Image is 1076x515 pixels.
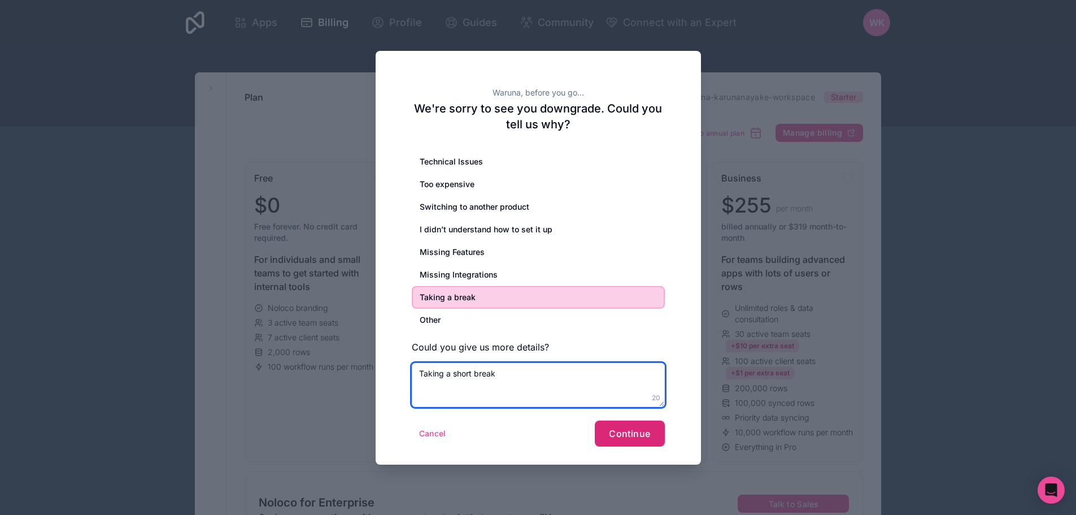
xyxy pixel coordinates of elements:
div: Too expensive [412,173,665,196]
div: Switching to another product [412,196,665,218]
h2: Waruna, before you go... [412,87,665,98]
button: Cancel [412,425,454,443]
h2: We're sorry to see you downgrade. Could you tell us why? [412,101,665,132]
div: Technical Issues [412,150,665,173]
button: Continue [595,421,664,447]
span: Continue [609,428,650,439]
div: Missing Features [412,241,665,263]
div: Missing Integrations [412,263,665,286]
textarea: Taking a short break [412,363,665,407]
div: Taking a break [412,286,665,309]
div: I didn’t understand how to set it up [412,218,665,241]
div: Other [412,309,665,331]
div: Open Intercom Messenger [1038,477,1065,504]
h3: Could you give us more details? [412,340,665,354]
